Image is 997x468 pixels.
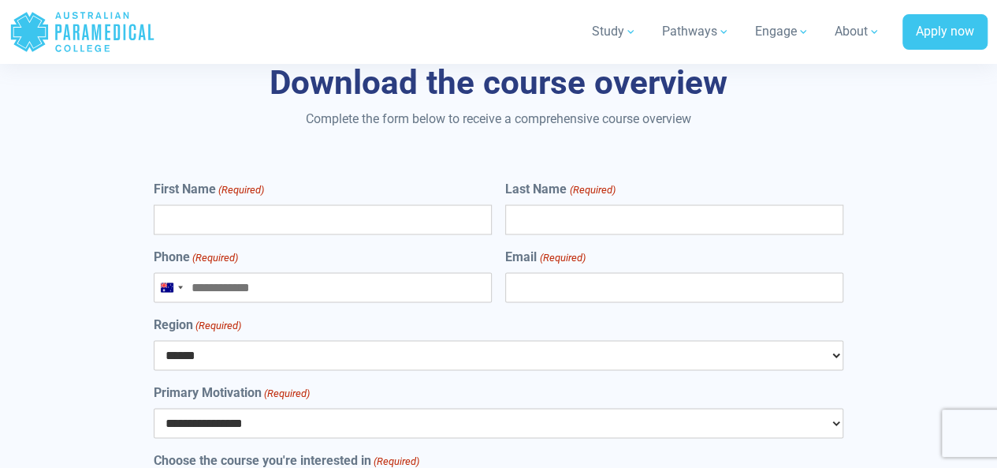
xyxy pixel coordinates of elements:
[825,9,890,54] a: About
[154,315,241,334] label: Region
[154,273,188,301] button: Selected country
[83,110,914,129] p: Complete the form below to receive a comprehensive course overview
[83,63,914,103] h3: Download the course overview
[538,249,586,265] span: (Required)
[218,182,265,197] span: (Required)
[195,317,242,333] span: (Required)
[192,249,239,265] span: (Required)
[653,9,739,54] a: Pathways
[154,179,264,198] label: First Name
[902,14,988,51] a: Apply now
[9,6,155,58] a: Australian Paramedical College
[505,247,585,266] label: Email
[582,9,646,54] a: Study
[746,9,819,54] a: Engage
[505,179,615,198] label: Last Name
[568,182,616,197] span: (Required)
[154,247,238,266] label: Phone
